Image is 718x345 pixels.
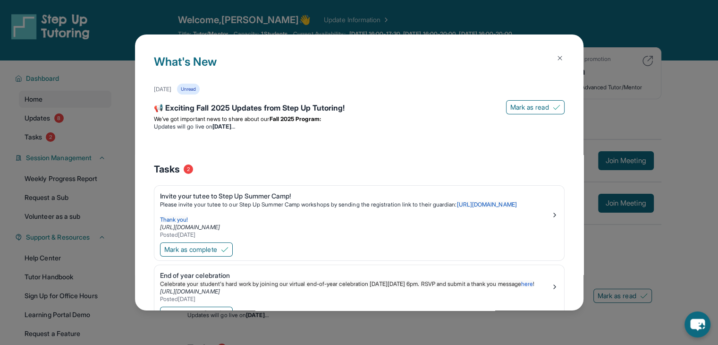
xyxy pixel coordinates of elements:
span: We’ve got important news to share about our [154,115,270,122]
span: 2 [184,164,193,174]
a: [URL][DOMAIN_NAME] [456,201,516,208]
div: Invite your tutee to Step Up Summer Camp! [160,191,551,201]
strong: Fall 2025 Program: [270,115,321,122]
strong: [DATE] [212,123,235,130]
div: Posted [DATE] [160,231,551,239]
li: Updates will go live on [154,123,565,130]
span: Tasks [154,163,180,176]
button: Mark as read [506,100,565,114]
div: 📢 Exciting Fall 2025 Updates from Step Up Tutoring! [154,102,565,115]
a: [URL][DOMAIN_NAME] [160,288,220,295]
img: Mark as complete [221,310,228,318]
span: Mark as complete [164,309,217,319]
span: Celebrate your student's hard work by joining our virtual end-of-year celebration [DATE][DATE] 6p... [160,280,521,287]
p: ! [160,280,551,288]
button: Mark as complete [160,307,233,321]
a: [URL][DOMAIN_NAME] [160,224,220,231]
a: here [521,280,533,287]
div: Unread [177,84,200,95]
div: [DATE] [154,86,171,93]
span: Thank you! [160,216,188,223]
span: Mark as read [510,103,549,112]
img: Close Icon [556,54,564,62]
img: Mark as complete [221,246,228,253]
span: Mark as complete [164,245,217,254]
button: Mark as complete [160,242,233,257]
div: Posted [DATE] [160,295,551,303]
a: End of year celebrationCelebrate your student's hard work by joining our virtual end-of-year cele... [154,265,564,305]
button: chat-button [684,311,710,337]
p: Please invite your tutee to our Step Up Summer Camp workshops by sending the registration link to... [160,201,551,208]
img: Mark as read [553,103,560,111]
a: Invite your tutee to Step Up Summer Camp!Please invite your tutee to our Step Up Summer Camp work... [154,186,564,241]
h1: What's New [154,53,565,84]
div: End of year celebration [160,271,551,280]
